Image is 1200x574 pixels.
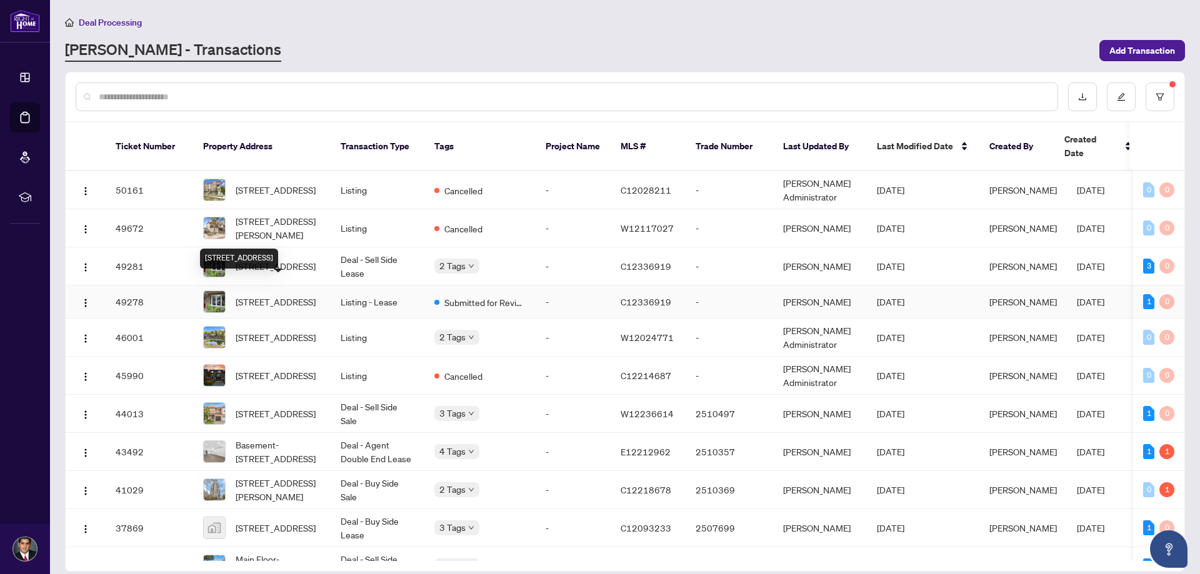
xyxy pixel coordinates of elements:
[468,448,474,455] span: down
[1143,182,1154,197] div: 0
[1159,444,1174,459] div: 1
[989,560,1057,572] span: [PERSON_NAME]
[236,476,321,503] span: [STREET_ADDRESS][PERSON_NAME]
[1077,222,1104,234] span: [DATE]
[536,357,611,395] td: -
[773,395,867,433] td: [PERSON_NAME]
[621,296,671,307] span: C12336919
[1159,520,1174,535] div: 0
[76,403,96,423] button: Logo
[76,518,96,538] button: Logo
[106,433,193,471] td: 43492
[106,247,193,285] td: 49281
[686,285,773,319] td: -
[611,122,686,171] th: MLS #
[877,484,904,495] span: [DATE]
[1143,520,1154,535] div: 1
[76,218,96,238] button: Logo
[200,249,278,269] div: [STREET_ADDRESS]
[76,180,96,200] button: Logo
[331,209,424,247] td: Listing
[1143,368,1154,383] div: 0
[1054,122,1142,171] th: Created Date
[106,395,193,433] td: 44013
[204,403,225,424] img: thumbnail-img
[424,122,536,171] th: Tags
[877,296,904,307] span: [DATE]
[1109,41,1175,61] span: Add Transaction
[773,319,867,357] td: [PERSON_NAME] Administrator
[877,184,904,195] span: [DATE]
[773,122,867,171] th: Last Updated By
[76,256,96,276] button: Logo
[989,184,1057,195] span: [PERSON_NAME]
[76,480,96,500] button: Logo
[204,291,225,312] img: thumbnail-img
[1143,558,1154,573] div: 1
[773,285,867,319] td: [PERSON_NAME]
[1143,482,1154,497] div: 0
[536,395,611,433] td: -
[81,224,91,234] img: Logo
[686,171,773,209] td: -
[81,448,91,458] img: Logo
[1159,259,1174,274] div: 0
[65,39,281,62] a: [PERSON_NAME] - Transactions
[81,410,91,420] img: Logo
[536,122,611,171] th: Project Name
[877,222,904,234] span: [DATE]
[81,524,91,534] img: Logo
[331,319,424,357] td: Listing
[65,18,74,27] span: home
[444,222,482,235] span: Cancelled
[81,334,91,344] img: Logo
[106,209,193,247] td: 49672
[686,209,773,247] td: -
[76,442,96,462] button: Logo
[468,334,474,340] span: down
[1159,482,1174,497] div: 1
[1150,530,1187,568] button: Open asap
[81,372,91,382] img: Logo
[439,330,466,344] span: 2 Tags
[439,558,466,573] span: 4 Tags
[81,186,91,196] img: Logo
[1077,408,1104,419] span: [DATE]
[773,209,867,247] td: [PERSON_NAME]
[686,509,773,547] td: 2507699
[621,408,674,419] span: W12236614
[1159,368,1174,383] div: 0
[1159,220,1174,235] div: 0
[1077,484,1104,495] span: [DATE]
[468,525,474,531] span: down
[444,184,482,197] span: Cancelled
[439,482,466,497] span: 2 Tags
[686,247,773,285] td: -
[236,369,316,382] span: [STREET_ADDRESS]
[686,395,773,433] td: 2510497
[204,479,225,500] img: thumbnail-img
[989,522,1057,533] span: [PERSON_NAME]
[773,471,867,509] td: [PERSON_NAME]
[1077,370,1104,381] span: [DATE]
[867,122,979,171] th: Last Modified Date
[106,357,193,395] td: 45990
[1143,406,1154,421] div: 1
[1159,294,1174,309] div: 0
[621,484,671,495] span: C12218678
[468,410,474,417] span: down
[468,487,474,493] span: down
[989,484,1057,495] span: [PERSON_NAME]
[204,441,225,462] img: thumbnail-img
[877,332,904,343] span: [DATE]
[536,471,611,509] td: -
[536,209,611,247] td: -
[989,408,1057,419] span: [PERSON_NAME]
[536,247,611,285] td: -
[1146,82,1174,111] button: filter
[106,471,193,509] td: 41029
[331,171,424,209] td: Listing
[331,247,424,285] td: Deal - Sell Side Lease
[331,357,424,395] td: Listing
[1156,92,1164,101] span: filter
